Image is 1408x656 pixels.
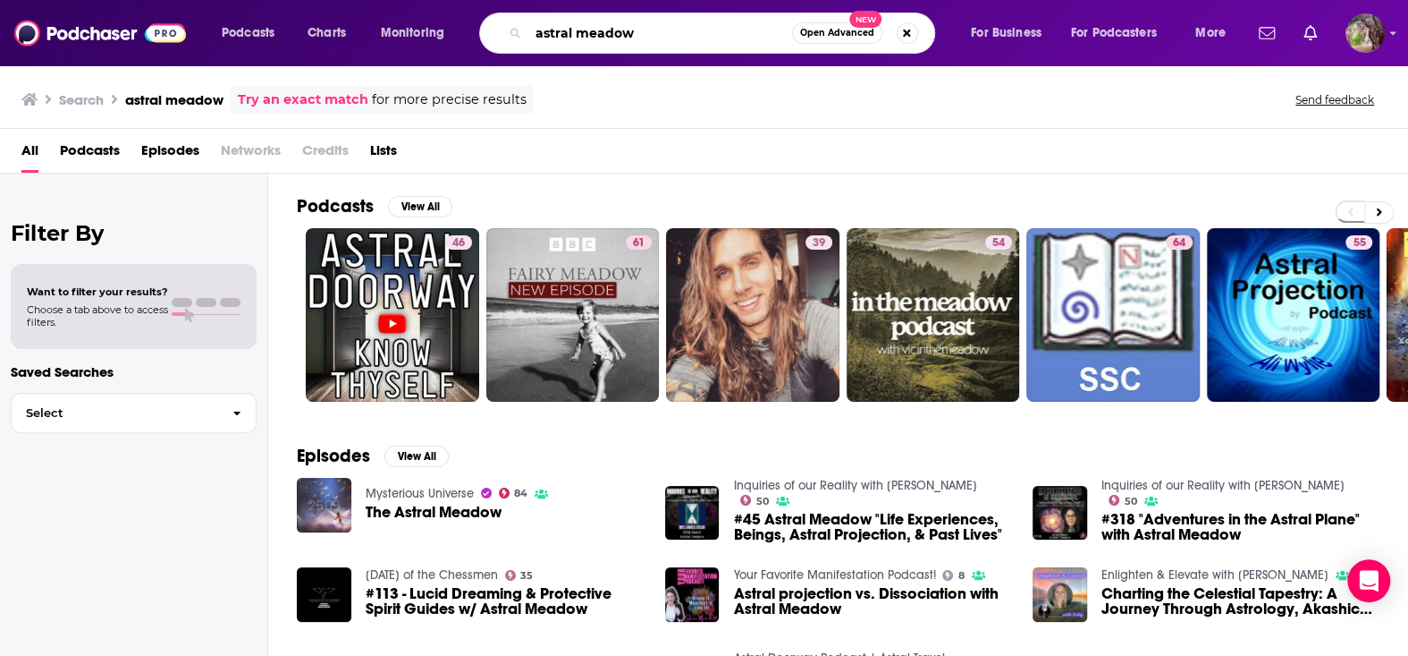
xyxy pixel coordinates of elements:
span: Logged in as MSanz [1345,13,1385,53]
a: Charting the Celestial Tapestry: A Journey Through Astrology, Akashic Records, and Astral Realms ... [1033,567,1087,622]
a: 54 [847,228,1020,402]
a: #318 "Adventures in the Astral Plane" with Astral Meadow [1101,512,1379,542]
span: 50 [1125,498,1137,506]
a: 54 [985,235,1012,250]
a: 64 [1166,235,1193,250]
span: 50 [756,498,769,506]
button: Open AdvancedNew [792,22,882,44]
span: Select [12,407,218,419]
h2: Episodes [297,445,370,467]
span: Charts [308,21,346,46]
a: Show notifications dropdown [1296,18,1324,48]
span: 8 [958,572,965,580]
span: All [21,136,38,173]
span: 39 [813,234,825,252]
img: #113 - Lucid Dreaming & Protective Spirit Guides w/ Astral Meadow [297,567,351,622]
a: 55 [1207,228,1380,402]
a: 35 [505,570,534,581]
img: User Profile [1345,13,1385,53]
a: Lists [370,136,397,173]
span: More [1195,21,1226,46]
a: 61 [486,228,660,402]
span: For Podcasters [1071,21,1157,46]
h3: astral meadow [125,91,223,108]
h2: Filter By [11,220,257,246]
img: The Astral Meadow [297,478,351,532]
a: Ascension of the Chessmen [366,567,498,583]
a: 61 [626,235,652,250]
a: Inquiries of our Reality with Shayn Jones [733,478,976,493]
a: EpisodesView All [297,445,449,467]
h3: Search [59,91,104,108]
a: 55 [1345,235,1372,250]
a: Astral projection vs. Dissociation with Astral Meadow [733,586,1011,617]
span: 35 [520,572,533,580]
a: 50 [1109,495,1137,506]
button: View All [388,196,452,217]
img: Podchaser - Follow, Share and Rate Podcasts [14,16,186,50]
a: 46 [445,235,472,250]
a: Show notifications dropdown [1252,18,1282,48]
a: #318 "Adventures in the Astral Plane" with Astral Meadow [1033,486,1087,541]
button: open menu [368,19,468,47]
button: open menu [958,19,1064,47]
a: 39 [666,228,839,402]
input: Search podcasts, credits, & more... [528,19,792,47]
span: 54 [992,234,1005,252]
span: Networks [221,136,281,173]
a: 84 [499,488,528,498]
button: open menu [1059,19,1183,47]
a: 39 [805,235,832,250]
a: Your Favorite Manifestation Podcast! [733,567,935,583]
span: 64 [1173,234,1185,252]
a: 50 [740,495,769,506]
span: Credits [302,136,349,173]
button: open menu [209,19,298,47]
p: Saved Searches [11,363,257,380]
span: For Business [971,21,1041,46]
span: Podcasts [222,21,274,46]
a: PodcastsView All [297,195,452,217]
button: Show profile menu [1345,13,1385,53]
span: Choose a tab above to access filters. [27,303,168,328]
span: 61 [633,234,645,252]
span: 84 [514,490,527,498]
a: 8 [942,570,965,581]
img: #45 Astral Meadow "Life Experiences, Beings, Astral Projection, & Past Lives" [665,486,720,541]
a: Charts [296,19,357,47]
button: View All [384,446,449,467]
button: Select [11,393,257,433]
span: 46 [452,234,465,252]
a: 64 [1026,228,1200,402]
a: #45 Astral Meadow "Life Experiences, Beings, Astral Projection, & Past Lives" [733,512,1011,542]
a: Mysterious Universe [366,486,474,501]
a: 46 [306,228,479,402]
span: Open Advanced [800,29,874,38]
a: Charting the Celestial Tapestry: A Journey Through Astrology, Akashic Records, and Astral Realms ... [1101,586,1379,617]
span: 55 [1353,234,1365,252]
a: The Astral Meadow [366,505,502,520]
span: for more precise results [372,89,527,110]
span: New [849,11,881,28]
div: Search podcasts, credits, & more... [496,13,952,54]
a: Enlighten & Elevate with Kelly [1101,567,1328,583]
a: Podcasts [60,136,120,173]
img: Astral projection vs. Dissociation with Astral Meadow [665,567,720,622]
a: Inquiries of our Reality with Shayn Jones [1101,478,1345,493]
a: #113 - Lucid Dreaming & Protective Spirit Guides w/ Astral Meadow [366,586,644,617]
span: Episodes [141,136,199,173]
a: Try an exact match [238,89,368,110]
